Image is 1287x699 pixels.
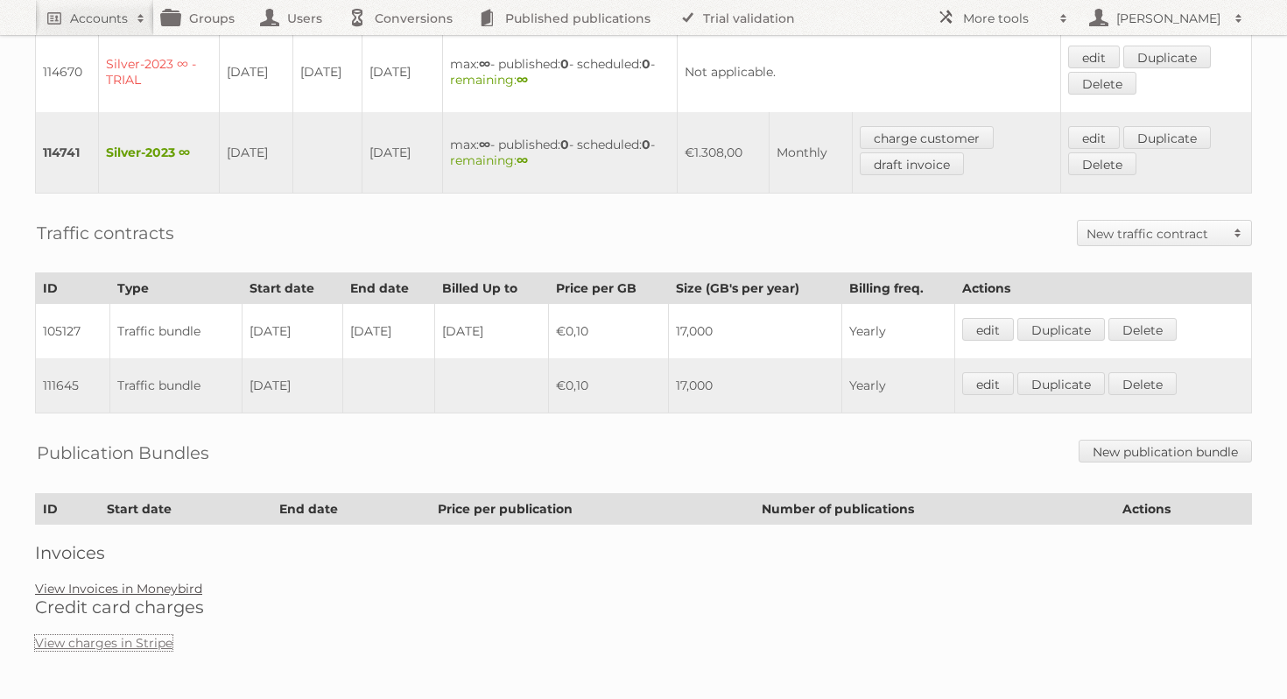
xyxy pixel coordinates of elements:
td: €0,10 [548,358,668,413]
a: Delete [1108,318,1177,341]
a: draft invoice [860,152,964,175]
h2: More tools [963,10,1051,27]
h2: [PERSON_NAME] [1112,10,1226,27]
th: Start date [243,273,342,304]
a: edit [962,372,1014,395]
a: Delete [1068,72,1136,95]
strong: ∞ [517,152,528,168]
a: View charges in Stripe [35,635,172,651]
a: Duplicate [1017,372,1105,395]
th: Number of publications [754,494,1115,525]
td: €1.308,00 [678,112,769,194]
a: Duplicate [1123,126,1211,149]
strong: ∞ [479,137,490,152]
a: Delete [1068,152,1136,175]
strong: ∞ [479,56,490,72]
h2: Traffic contracts [37,220,174,246]
th: Start date [100,494,272,525]
h2: Publication Bundles [37,440,209,466]
strong: 0 [560,56,569,72]
a: New traffic contract [1078,221,1251,245]
a: charge customer [860,126,994,149]
td: max: - published: - scheduled: - [443,112,678,194]
td: 17,000 [668,304,842,359]
a: edit [962,318,1014,341]
th: ID [36,273,110,304]
td: [DATE] [243,358,342,413]
td: max: - published: - scheduled: - [443,32,678,112]
th: End date [342,273,435,304]
a: Duplicate [1017,318,1105,341]
strong: 0 [642,56,651,72]
td: Monthly [769,112,852,194]
a: View Invoices in Moneybird [35,581,202,597]
span: Toggle [1225,221,1251,245]
td: Silver-2023 ∞ [99,112,220,194]
a: New publication bundle [1079,440,1252,462]
a: edit [1068,126,1120,149]
td: 17,000 [668,358,842,413]
strong: 0 [642,137,651,152]
td: Traffic bundle [110,358,243,413]
td: €0,10 [548,304,668,359]
a: Duplicate [1123,46,1211,68]
a: edit [1068,46,1120,68]
th: Billing freq. [842,273,954,304]
td: Yearly [842,304,954,359]
td: Traffic bundle [110,304,243,359]
td: 114670 [36,32,99,112]
td: [DATE] [243,304,342,359]
a: Delete [1108,372,1177,395]
th: Type [110,273,243,304]
th: Price per GB [548,273,668,304]
th: End date [272,494,431,525]
td: [DATE] [362,32,443,112]
h2: Invoices [35,542,1252,563]
th: Size (GB's per year) [668,273,842,304]
h2: Credit card charges [35,597,1252,618]
th: Actions [954,273,1251,304]
td: 114741 [36,112,99,194]
td: 111645 [36,358,110,413]
td: 105127 [36,304,110,359]
strong: ∞ [517,72,528,88]
td: [DATE] [342,304,435,359]
th: Actions [1115,494,1252,525]
span: remaining: [450,152,528,168]
td: [DATE] [219,112,292,194]
span: remaining: [450,72,528,88]
td: Yearly [842,358,954,413]
td: Not applicable. [678,32,1061,112]
td: [DATE] [362,112,443,194]
th: Price per publication [431,494,754,525]
h2: Accounts [70,10,128,27]
td: [DATE] [292,32,362,112]
th: Billed Up to [435,273,548,304]
td: Silver-2023 ∞ - TRIAL [99,32,220,112]
h2: New traffic contract [1087,225,1225,243]
td: [DATE] [435,304,548,359]
strong: 0 [560,137,569,152]
td: [DATE] [219,32,292,112]
th: ID [36,494,100,525]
